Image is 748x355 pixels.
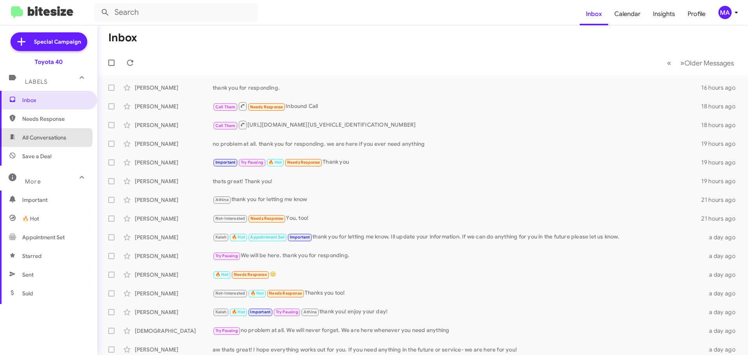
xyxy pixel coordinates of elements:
div: 16 hours ago [701,84,742,92]
span: Important [290,235,310,240]
span: Labels [25,78,48,85]
span: Try Pausing [215,328,238,333]
span: All Conversations [22,134,66,141]
span: Call Them [215,104,236,110]
div: MA [718,6,732,19]
span: Appointment Set [250,235,284,240]
div: 😊 [213,270,704,279]
div: [PERSON_NAME] [135,159,213,166]
div: Thank you [213,158,701,167]
span: Try Pausing [241,160,263,165]
span: 🔥 Hot [215,272,229,277]
div: [PERSON_NAME] [135,177,213,185]
span: More [25,178,41,185]
span: Sold [22,290,33,297]
span: Needs Response [250,104,283,110]
span: Special Campaign [34,38,81,46]
span: Kalah [215,309,227,314]
div: a day ago [704,346,742,353]
a: Profile [681,3,712,25]
a: Special Campaign [11,32,87,51]
div: thank you for letting me know. Ill update your information. If we can do anything for you in the ... [213,233,704,242]
span: Needs Response [251,216,284,221]
span: Try Pausing [276,309,298,314]
div: a day ago [704,252,742,260]
div: [DEMOGRAPHIC_DATA] [135,327,213,335]
span: Not-Interested [215,216,245,221]
input: Search [94,3,258,22]
span: 🔥 Hot [232,235,245,240]
span: 🔥 Hot [22,215,39,223]
div: a day ago [704,233,742,241]
div: no problem at all. We will never forget. We are here whenever you need anything [213,326,704,335]
div: 21 hours ago [701,215,742,223]
div: a day ago [704,271,742,279]
div: [PERSON_NAME] [135,346,213,353]
div: [PERSON_NAME] [135,308,213,316]
span: Try Pausing [215,253,238,258]
button: Previous [662,55,676,71]
span: Sent [22,271,34,279]
a: Calendar [608,3,647,25]
div: thank you for letting me know [213,195,701,204]
div: You, too! [213,214,701,223]
div: a day ago [704,290,742,297]
span: Save a Deal [22,152,51,160]
span: Older Messages [684,59,734,67]
div: We will be here. thank you for responding. [213,251,704,260]
span: 🔥 Hot [268,160,282,165]
span: Needs Response [287,160,320,165]
span: « [667,58,671,68]
div: [PERSON_NAME] [135,102,213,110]
a: Inbox [580,3,608,25]
span: Important [215,160,236,165]
div: 19 hours ago [701,177,742,185]
span: » [680,58,684,68]
span: Kalah [215,235,227,240]
nav: Page navigation example [663,55,739,71]
span: Needs Response [22,115,88,123]
div: 18 hours ago [701,102,742,110]
button: Next [676,55,739,71]
a: Insights [647,3,681,25]
button: MA [712,6,739,19]
div: [PERSON_NAME] [135,271,213,279]
span: Athina [303,309,317,314]
div: no problem at all. thank you for responding. we are here if you ever need anything [213,140,701,148]
div: 18 hours ago [701,121,742,129]
div: 19 hours ago [701,140,742,148]
span: Important [22,196,88,204]
div: Inbound Call [213,101,701,111]
span: Call Them [215,123,236,128]
div: [PERSON_NAME] [135,84,213,92]
div: [PERSON_NAME] [135,140,213,148]
span: Not-Interested [215,291,245,296]
div: [URL][DOMAIN_NAME][US_VEHICLE_IDENTIFICATION_NUMBER] [213,120,701,130]
div: [PERSON_NAME] [135,233,213,241]
div: thank you! enjoy your day! [213,307,704,316]
div: 19 hours ago [701,159,742,166]
span: Important [250,309,270,314]
span: Needs Response [269,291,302,296]
h1: Inbox [108,32,137,44]
div: [PERSON_NAME] [135,290,213,297]
span: Appointment Set [22,233,65,241]
span: Needs Response [234,272,267,277]
div: a day ago [704,308,742,316]
div: thats great! Thank you! [213,177,701,185]
div: [PERSON_NAME] [135,252,213,260]
div: a day ago [704,327,742,335]
div: Toyota 40 [35,58,63,66]
span: Starred [22,252,42,260]
div: [PERSON_NAME] [135,121,213,129]
span: Inbox [22,96,88,104]
span: Athina [215,197,229,202]
span: 🔥 Hot [232,309,245,314]
span: 🔥 Hot [251,291,264,296]
div: [PERSON_NAME] [135,215,213,223]
div: Thanks you too! [213,289,704,298]
div: [PERSON_NAME] [135,196,213,204]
